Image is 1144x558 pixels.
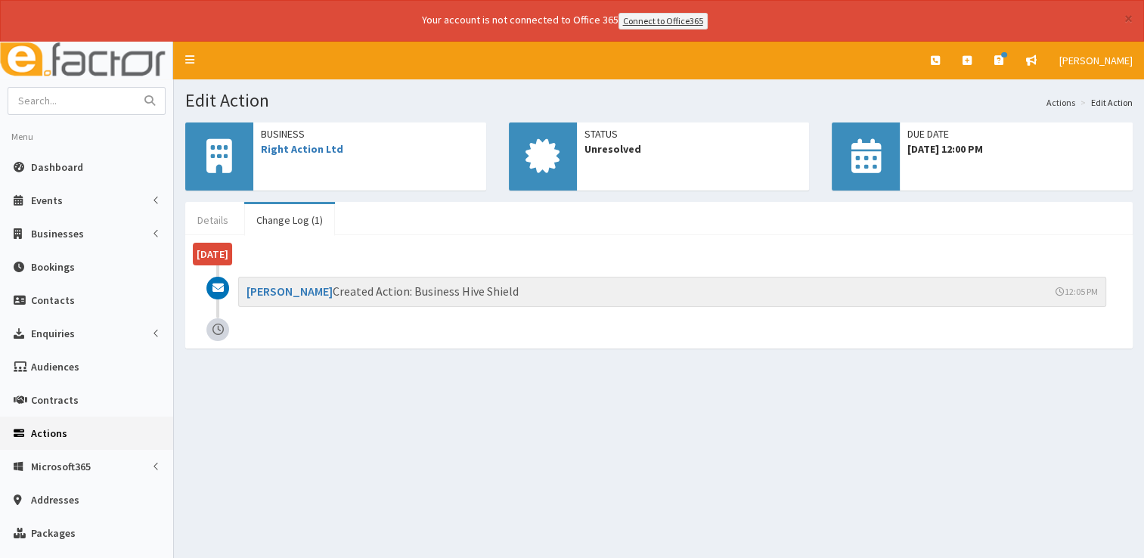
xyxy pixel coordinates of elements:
[31,426,67,440] span: Actions
[244,204,335,236] a: Change Log (1)
[261,126,479,141] span: Business
[8,88,135,114] input: Search...
[246,284,333,299] a: [PERSON_NAME]
[31,194,63,207] span: Events
[185,204,240,236] a: Details
[31,160,83,174] span: Dashboard
[907,126,1125,141] span: Due Date
[31,493,79,507] span: Addresses
[584,141,802,157] span: Unresolved
[185,91,1133,110] h1: Edit Action
[31,393,79,407] span: Contracts
[31,293,75,307] span: Contacts
[619,13,708,29] a: Connect to Office365
[584,126,802,141] span: Status
[1077,96,1133,109] li: Edit Action
[1048,277,1105,305] span: 12:05 PM
[261,142,343,156] a: Right Action Ltd
[907,141,1125,157] span: [DATE] 12:00 PM
[31,227,84,240] span: Businesses
[1046,96,1075,109] a: Actions
[31,526,76,540] span: Packages
[31,260,75,274] span: Bookings
[193,243,232,265] span: [DATE]
[31,460,91,473] span: Microsoft365
[31,327,75,340] span: Enquiries
[1124,11,1133,26] button: ×
[122,12,1007,29] div: Your account is not connected to Office 365
[1048,42,1144,79] a: [PERSON_NAME]
[1059,54,1133,67] span: [PERSON_NAME]
[31,360,79,374] span: Audiences
[239,277,1105,306] h3: Created Action: Business Hive Shield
